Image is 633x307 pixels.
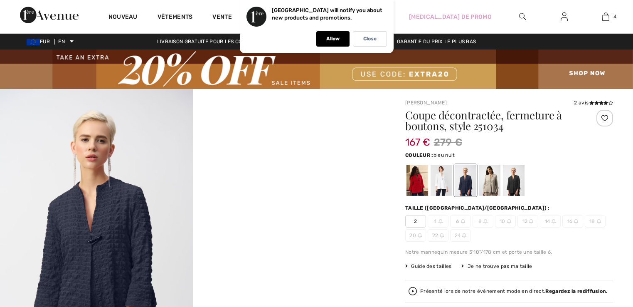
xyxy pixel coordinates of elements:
img: ring-m.svg [507,219,511,223]
div: Noir [503,165,525,196]
font: 2 avis [574,100,589,106]
font: Vêtements [158,13,193,20]
p: Allow [326,36,340,42]
a: Livraison gratuite pour les commandes supérieures à 130 € [150,39,329,45]
font: 24 [455,233,461,238]
a: 4 [585,12,626,22]
font: EUR [40,39,50,45]
font: 14 [545,218,550,224]
font: 4 [433,218,436,224]
img: Regardez la rediffusion [409,287,417,295]
font: bleu nuit [433,152,455,158]
img: ring-m.svg [483,219,488,223]
font: 12 [522,218,528,224]
font: 20 [409,233,416,238]
font: Je ne trouve pas ma taille [468,263,532,269]
font: Coupe décontractée, fermeture à boutons, style 251034 [405,108,562,133]
font: Guide des tailles [411,263,451,269]
img: ring-m.svg [462,233,466,238]
font: Couleur : [405,152,433,158]
a: [PERSON_NAME] [405,100,447,106]
img: ring-m.svg [574,219,578,223]
font: Regardez la rediffusion. [545,288,607,294]
font: Nouveau [108,13,138,20]
font: 6 [456,218,459,224]
font: Notre mannequin mesure 5'10"/178 cm et porte une taille 6. [405,249,552,255]
img: rechercher sur le site [519,12,526,22]
a: Vêtements [158,13,193,22]
font: 8 [478,218,482,224]
img: Euro [27,39,40,45]
p: [GEOGRAPHIC_DATA] will notify you about new products and promotions. [272,7,382,21]
img: ring-m.svg [529,219,533,223]
iframe: Ouvre un widget où vous pouvez trouver plus d'informations [580,245,625,265]
font: 279 € [434,136,463,148]
img: ring-m.svg [418,233,422,238]
a: Garantie du prix le plus bas [390,39,483,45]
font: [MEDICAL_DATA] de promo [409,13,492,20]
img: 1ère Avenue [20,7,79,23]
font: Présenté lors de notre événement mode en direct. [420,288,545,294]
font: Livraison gratuite pour les commandes supérieures à 130 € [157,39,323,45]
div: Rouge radieux [406,165,428,196]
a: Vente [212,13,232,22]
div: Pierre de lune [479,165,500,196]
img: Mon sac [602,12,609,22]
img: Mes informations [561,12,568,22]
img: ring-m.svg [440,233,444,238]
img: ring-m.svg [438,219,443,223]
font: Garantie du prix le plus bas [397,39,476,45]
img: ring-m.svg [461,219,465,223]
a: [MEDICAL_DATA] de promo [409,12,492,21]
font: 22 [432,233,438,238]
a: Nouveau [108,13,138,22]
img: ring-m.svg [597,219,601,223]
img: ring-m.svg [552,219,556,223]
font: Vente [212,13,232,20]
a: Se connecter [554,12,574,22]
font: Taille ([GEOGRAPHIC_DATA]/[GEOGRAPHIC_DATA]) : [405,205,550,211]
font: 16 [567,218,573,224]
div: Bleu nuit [455,165,476,196]
font: 18 [589,218,595,224]
font: 2 [414,218,417,224]
div: Vanille 30 [431,165,452,196]
font: EN [58,39,65,45]
font: 10 [500,218,505,224]
p: Close [363,36,377,42]
font: 167 € [405,136,431,148]
font: 4 [613,14,616,20]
